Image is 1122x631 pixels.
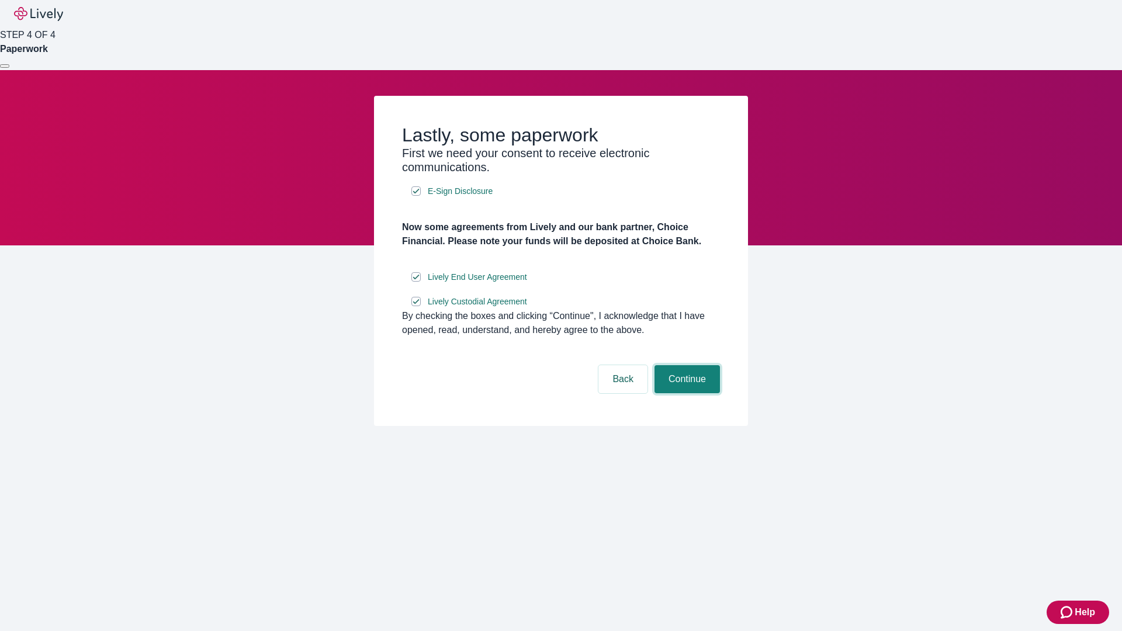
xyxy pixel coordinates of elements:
button: Continue [654,365,720,393]
button: Back [598,365,647,393]
span: Lively End User Agreement [428,271,527,283]
img: Lively [14,7,63,21]
h2: Lastly, some paperwork [402,124,720,146]
a: e-sign disclosure document [425,294,529,309]
button: Zendesk support iconHelp [1047,601,1109,624]
h3: First we need your consent to receive electronic communications. [402,146,720,174]
h4: Now some agreements from Lively and our bank partner, Choice Financial. Please note your funds wi... [402,220,720,248]
a: e-sign disclosure document [425,184,495,199]
div: By checking the boxes and clicking “Continue", I acknowledge that I have opened, read, understand... [402,309,720,337]
span: E-Sign Disclosure [428,185,493,197]
svg: Zendesk support icon [1061,605,1075,619]
span: Help [1075,605,1095,619]
span: Lively Custodial Agreement [428,296,527,308]
a: e-sign disclosure document [425,270,529,285]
